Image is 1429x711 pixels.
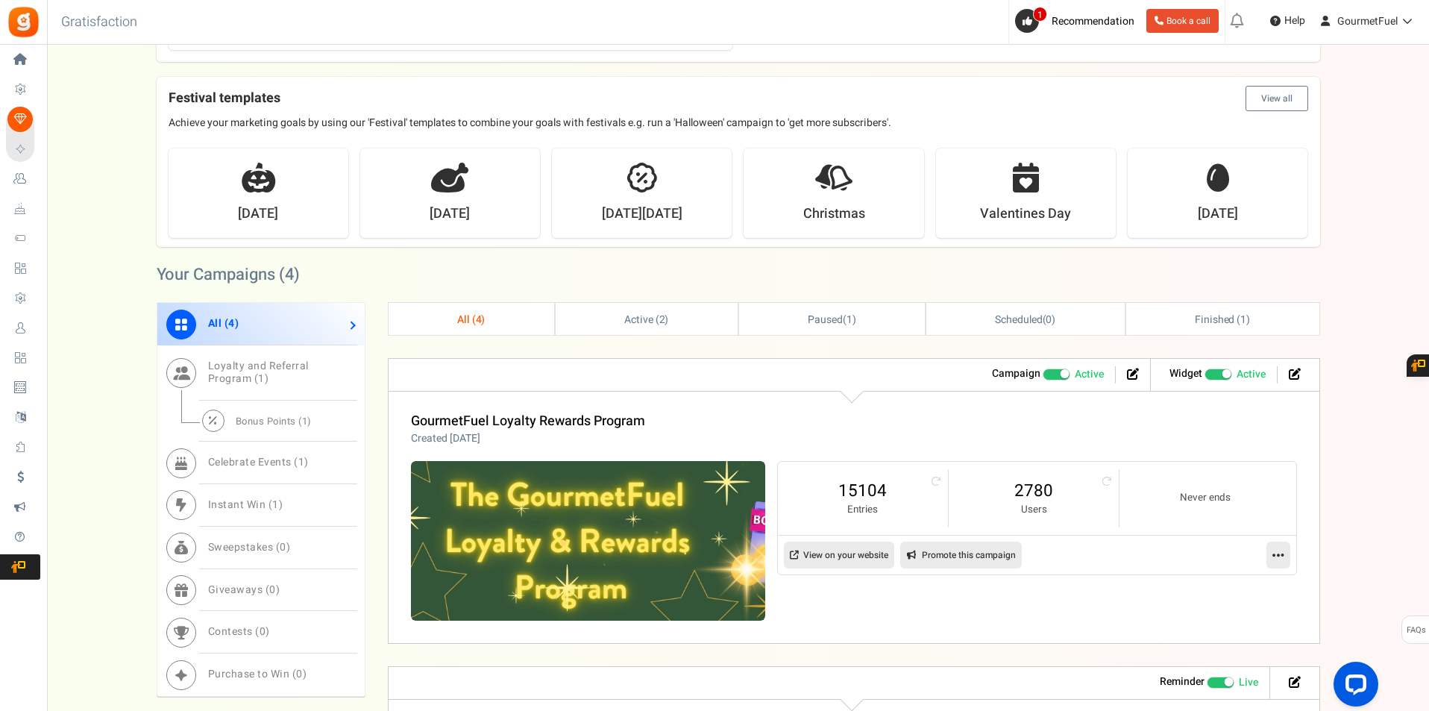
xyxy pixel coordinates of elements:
[1146,9,1219,33] a: Book a call
[1240,312,1246,328] span: 1
[260,624,266,639] span: 0
[208,497,283,513] span: Instant Win ( )
[659,312,665,328] span: 2
[272,497,279,513] span: 1
[602,204,682,224] strong: [DATE][DATE]
[624,312,669,328] span: Active ( )
[208,624,270,639] span: Contests ( )
[208,582,280,598] span: Giveaways ( )
[430,204,470,224] strong: [DATE]
[302,414,308,428] span: 1
[411,411,645,431] a: GourmetFuel Loyalty Rewards Program
[269,582,276,598] span: 0
[1158,366,1278,383] li: Widget activated
[1015,9,1140,33] a: 1 Recommendation
[995,312,1043,328] span: Scheduled
[964,479,1104,503] a: 2780
[208,454,309,470] span: Celebrate Events ( )
[1264,9,1311,33] a: Help
[1169,366,1202,381] strong: Widget
[1239,675,1258,690] span: Live
[1337,13,1398,29] span: GourmetFuel
[808,312,843,328] span: Paused
[476,312,482,328] span: 4
[1160,674,1205,689] strong: Reminder
[208,539,291,555] span: Sweepstakes ( )
[238,204,278,224] strong: [DATE]
[1134,491,1275,505] small: Never ends
[793,503,933,517] small: Entries
[457,312,486,328] span: All ( )
[169,116,1308,131] p: Achieve your marketing goals by using our 'Festival' templates to combine your goals with festiva...
[1046,312,1052,328] span: 0
[1237,367,1266,382] span: Active
[1246,86,1308,111] button: View all
[258,371,265,386] span: 1
[228,316,235,331] span: 4
[208,358,309,386] span: Loyalty and Referral Program ( )
[1033,7,1047,22] span: 1
[793,479,933,503] a: 15104
[280,539,286,555] span: 0
[1075,367,1104,382] span: Active
[964,503,1104,517] small: Users
[45,7,154,37] h3: Gratisfaction
[411,431,645,446] p: Created [DATE]
[980,204,1071,224] strong: Valentines Day
[7,5,40,39] img: Gratisfaction
[1052,13,1134,29] span: Recommendation
[208,316,239,331] span: All ( )
[995,312,1055,328] span: ( )
[847,312,852,328] span: 1
[296,666,303,682] span: 0
[900,542,1022,569] a: Promote this campaign
[1281,13,1305,28] span: Help
[236,414,312,428] span: Bonus Points ( )
[784,542,894,569] a: View on your website
[157,267,300,282] h2: Your Campaigns ( )
[992,366,1040,381] strong: Campaign
[1198,204,1238,224] strong: [DATE]
[285,263,294,286] span: 4
[169,86,1308,111] h4: Festival templates
[808,312,856,328] span: ( )
[803,204,865,224] strong: Christmas
[1406,616,1426,645] span: FAQs
[1195,312,1250,328] span: Finished ( )
[298,454,305,470] span: 1
[208,666,307,682] span: Purchase to Win ( )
